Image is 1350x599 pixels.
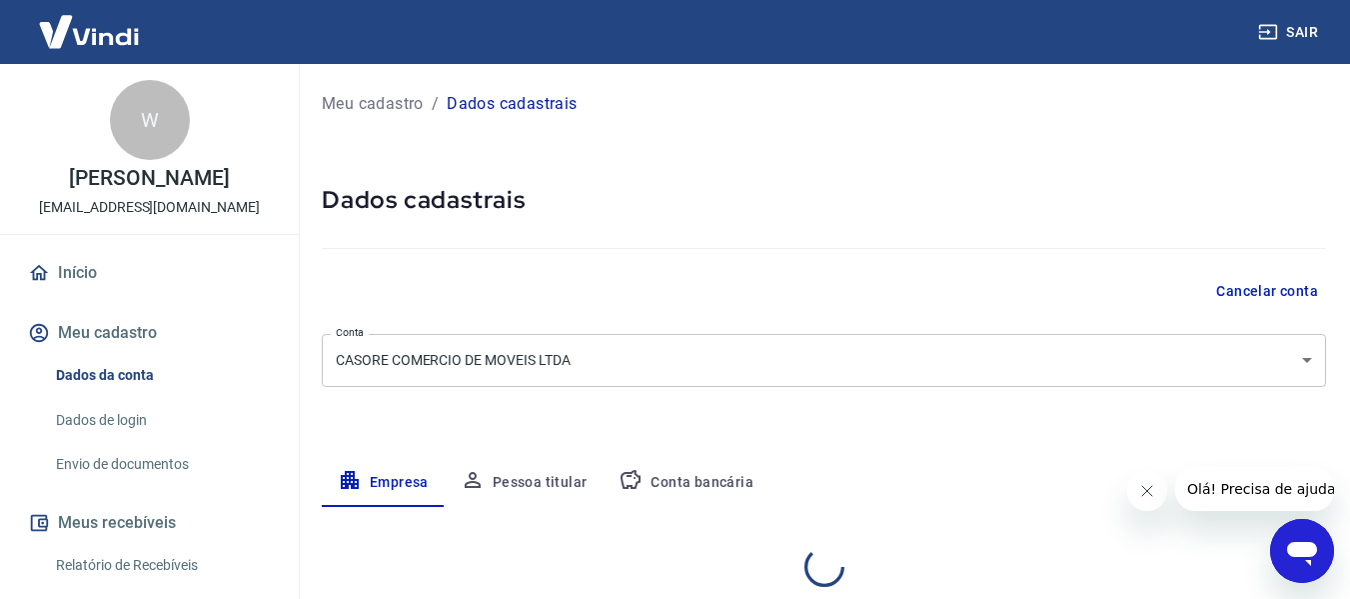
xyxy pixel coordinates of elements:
a: Dados da conta [48,355,275,396]
iframe: Botão para abrir a janela de mensagens [1270,519,1334,583]
p: [PERSON_NAME] [69,168,229,189]
button: Meu cadastro [24,311,275,355]
iframe: Fechar mensagem [1127,471,1167,511]
span: Olá! Precisa de ajuda? [12,14,168,30]
iframe: Mensagem da empresa [1175,467,1334,511]
a: Dados de login [48,400,275,441]
button: Meus recebíveis [24,501,275,545]
button: Sair [1254,14,1326,51]
p: / [432,92,439,116]
button: Cancelar conta [1208,273,1326,310]
label: Conta [336,325,364,340]
button: Conta bancária [603,459,769,507]
a: Meu cadastro [322,92,424,116]
img: Vindi [24,1,154,62]
a: Início [24,251,275,295]
button: Empresa [322,459,445,507]
a: Relatório de Recebíveis [48,545,275,586]
button: Pessoa titular [445,459,604,507]
p: [EMAIL_ADDRESS][DOMAIN_NAME] [39,197,260,218]
p: Dados cadastrais [447,92,577,116]
a: Envio de documentos [48,444,275,485]
h5: Dados cadastrais [322,184,1326,216]
div: CASORE COMERCIO DE MOVEIS LTDA [322,334,1326,387]
div: W [110,80,190,160]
